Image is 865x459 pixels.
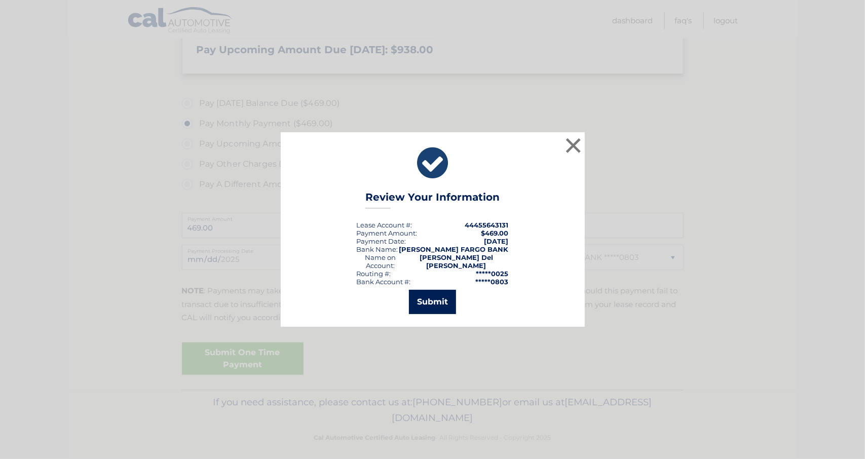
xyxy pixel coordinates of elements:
[357,253,404,270] div: Name on Account:
[357,237,406,245] div: :
[365,191,500,209] h3: Review Your Information
[399,245,509,253] strong: [PERSON_NAME] FARGO BANK
[420,253,493,270] strong: [PERSON_NAME] Del [PERSON_NAME]
[465,221,509,229] strong: 44455643131
[357,245,398,253] div: Bank Name:
[357,229,418,237] div: Payment Amount:
[357,221,412,229] div: Lease Account #:
[357,278,411,286] div: Bank Account #:
[484,237,509,245] span: [DATE]
[357,270,391,278] div: Routing #:
[563,135,584,156] button: ×
[357,237,405,245] span: Payment Date
[481,229,509,237] span: $469.00
[409,290,456,314] button: Submit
